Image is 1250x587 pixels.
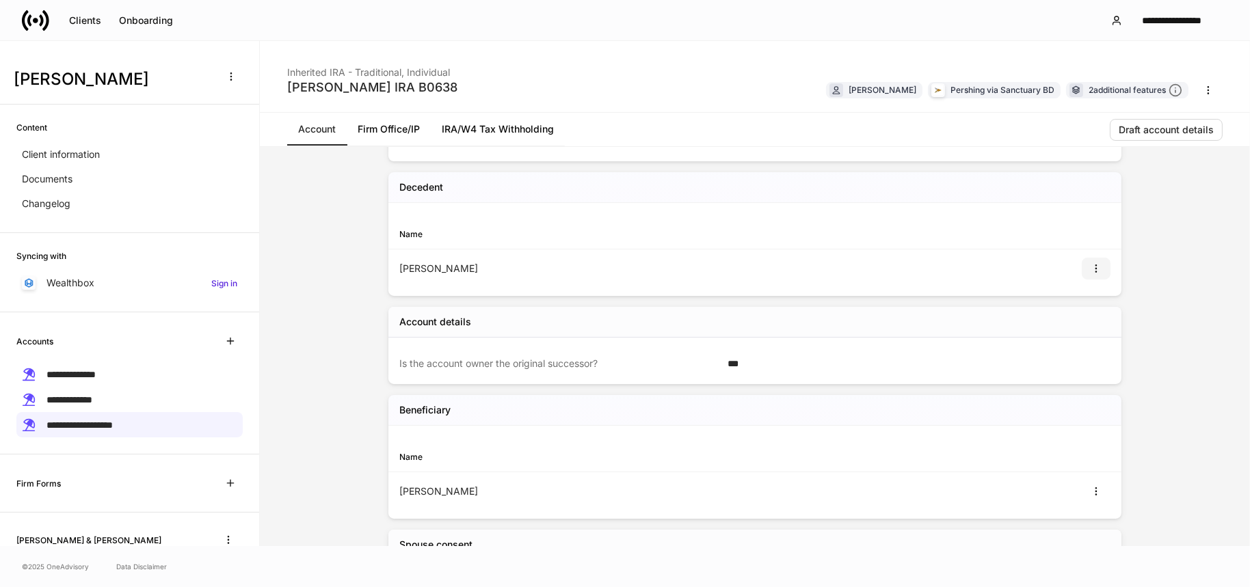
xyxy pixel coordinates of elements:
[399,180,443,194] h5: Decedent
[399,538,473,551] div: Spouse consent
[116,561,167,572] a: Data Disclaimer
[287,113,347,146] a: Account
[22,148,100,161] p: Client information
[211,277,237,290] h6: Sign in
[22,197,70,210] p: Changelog
[60,10,110,31] button: Clients
[16,335,53,348] h6: Accounts
[287,79,457,96] div: [PERSON_NAME] IRA B0638
[16,271,243,295] a: WealthboxSign in
[16,142,243,167] a: Client information
[399,315,471,329] div: Account details
[399,262,755,275] div: [PERSON_NAME]
[16,167,243,191] a: Documents
[16,249,66,262] h6: Syncing with
[22,172,72,186] p: Documents
[1119,125,1214,135] div: Draft account details
[46,276,94,290] p: Wealthbox
[399,403,451,417] h5: Beneficiary
[399,228,755,241] div: Name
[16,534,161,547] h6: [PERSON_NAME] & [PERSON_NAME]
[287,57,457,79] div: Inherited IRA - Traditional, Individual
[431,113,565,146] a: IRA/W4 Tax Withholding
[110,10,182,31] button: Onboarding
[14,68,211,90] h3: [PERSON_NAME]
[16,121,47,134] h6: Content
[119,16,173,25] div: Onboarding
[347,113,431,146] a: Firm Office/IP
[399,484,755,498] div: [PERSON_NAME]
[950,83,1054,96] div: Pershing via Sanctuary BD
[1089,83,1182,98] div: 2 additional features
[399,450,755,463] div: Name
[849,83,916,96] div: [PERSON_NAME]
[16,477,61,490] h6: Firm Forms
[399,357,719,370] div: Is the account owner the original successor?
[1110,119,1223,141] button: Draft account details
[16,191,243,216] a: Changelog
[69,16,101,25] div: Clients
[22,561,89,572] span: © 2025 OneAdvisory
